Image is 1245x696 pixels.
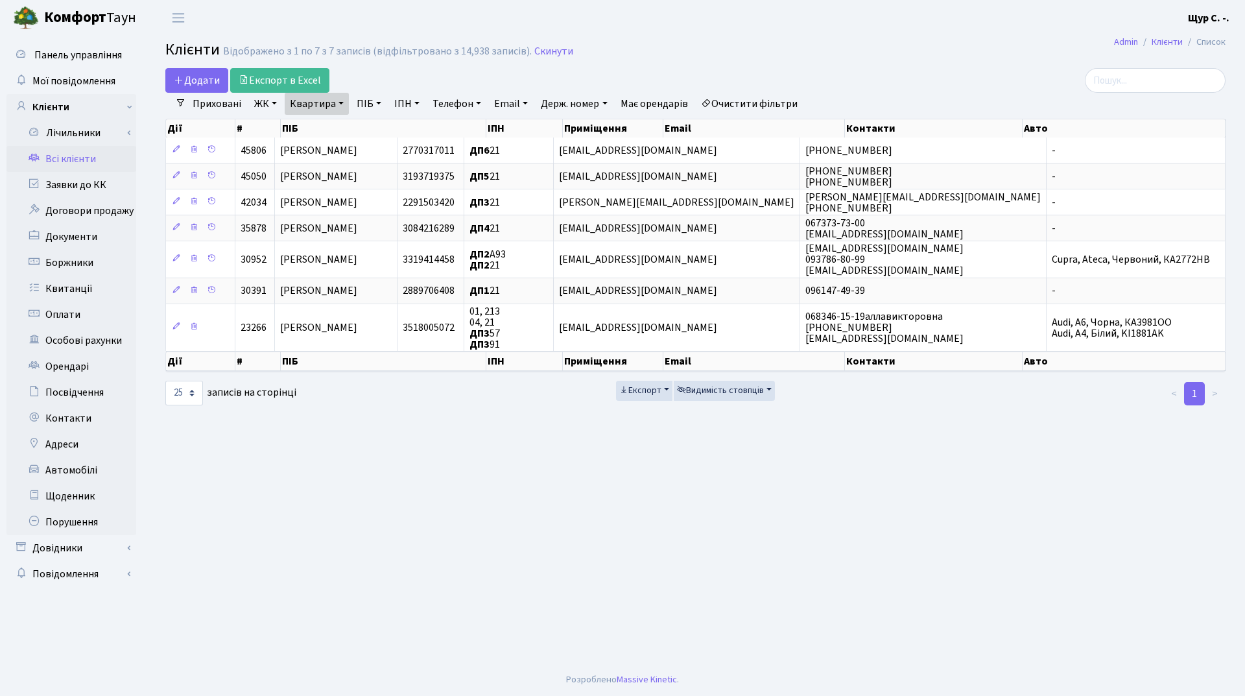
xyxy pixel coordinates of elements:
[1114,35,1138,49] a: Admin
[663,352,845,371] th: Email
[6,379,136,405] a: Посвідчення
[469,143,490,158] b: ДП6
[249,93,282,115] a: ЖК
[1095,29,1245,56] nav: breadcrumb
[566,673,679,687] div: Розроблено .
[805,164,892,189] span: [PHONE_NUMBER] [PHONE_NUMBER]
[469,326,490,341] b: ДП3
[6,405,136,431] a: Контакти
[280,195,357,210] span: [PERSON_NAME]
[6,302,136,328] a: Оплати
[1052,315,1172,341] span: Audi, A6, Чорна, КА3981ОО Audi, A4, Білий, KI1881AK
[280,169,357,184] span: [PERSON_NAME]
[805,241,964,278] span: [EMAIL_ADDRESS][DOMAIN_NAME] 093786-80-99 [EMAIL_ADDRESS][DOMAIN_NAME]
[165,68,228,93] a: Додати
[44,7,136,29] span: Таун
[427,93,486,115] a: Телефон
[489,93,533,115] a: Email
[44,7,106,28] b: Комфорт
[469,221,500,235] span: 21
[563,119,663,138] th: Приміщення
[663,119,845,138] th: Email
[166,119,235,138] th: Дії
[696,93,803,115] a: Очистити фільтри
[13,5,39,31] img: logo.png
[351,93,386,115] a: ПІБ
[280,284,357,298] span: [PERSON_NAME]
[403,252,455,267] span: 3319414458
[1152,35,1183,49] a: Клієнти
[6,561,136,587] a: Повідомлення
[469,169,490,184] b: ДП5
[469,195,490,210] b: ДП3
[241,252,267,267] span: 30952
[389,93,425,115] a: ІПН
[486,119,563,138] th: ІПН
[469,304,500,352] span: 01, 213 04, 21 57 91
[162,7,195,29] button: Переключити навігацію
[1085,68,1226,93] input: Пошук...
[469,169,500,184] span: 21
[469,337,490,352] b: ДП3
[15,120,136,146] a: Лічильники
[241,195,267,210] span: 42034
[1052,284,1056,298] span: -
[403,320,455,335] span: 3518005072
[617,673,677,686] a: Massive Kinetic
[34,48,122,62] span: Панель управління
[6,276,136,302] a: Квитанції
[241,221,267,235] span: 35878
[6,94,136,120] a: Клієнти
[469,284,500,298] span: 21
[805,143,892,158] span: [PHONE_NUMBER]
[1052,221,1056,235] span: -
[165,38,220,61] span: Клієнти
[6,198,136,224] a: Договори продажу
[403,143,455,158] span: 2770317011
[674,381,775,401] button: Видимість стовпців
[1188,11,1229,25] b: Щур С. -.
[845,119,1023,138] th: Контакти
[469,247,506,272] span: А93 21
[805,284,865,298] span: 096147-49-39
[559,169,717,184] span: [EMAIL_ADDRESS][DOMAIN_NAME]
[469,195,500,210] span: 21
[6,457,136,483] a: Автомобілі
[223,45,532,58] div: Відображено з 1 по 7 з 7 записів (відфільтровано з 14,938 записів).
[241,320,267,335] span: 23266
[281,352,486,371] th: ПІБ
[805,190,1041,215] span: [PERSON_NAME][EMAIL_ADDRESS][DOMAIN_NAME] [PHONE_NUMBER]
[187,93,246,115] a: Приховані
[6,354,136,379] a: Орендарі
[235,352,281,371] th: #
[1052,195,1056,210] span: -
[280,143,357,158] span: [PERSON_NAME]
[469,284,490,298] b: ДП1
[616,381,672,401] button: Експорт
[241,143,267,158] span: 45806
[559,284,717,298] span: [EMAIL_ADDRESS][DOMAIN_NAME]
[6,172,136,198] a: Заявки до КК
[1188,10,1229,26] a: Щур С. -.
[280,252,357,267] span: [PERSON_NAME]
[230,68,329,93] a: Експорт в Excel
[281,119,486,138] th: ПІБ
[469,143,500,158] span: 21
[536,93,612,115] a: Держ. номер
[845,352,1023,371] th: Контакти
[534,45,573,58] a: Скинути
[166,352,235,371] th: Дії
[241,284,267,298] span: 30391
[1023,119,1226,138] th: Авто
[6,68,136,94] a: Мої повідомлення
[1052,252,1210,267] span: Cupra, Ateca, Червоний, КА2772НВ
[235,119,281,138] th: #
[403,195,455,210] span: 2291503420
[403,284,455,298] span: 2889706408
[403,221,455,235] span: 3084216289
[1052,143,1056,158] span: -
[805,216,964,241] span: 067373-73-00 [EMAIL_ADDRESS][DOMAIN_NAME]
[6,328,136,354] a: Особові рахунки
[1184,382,1205,405] a: 1
[280,221,357,235] span: [PERSON_NAME]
